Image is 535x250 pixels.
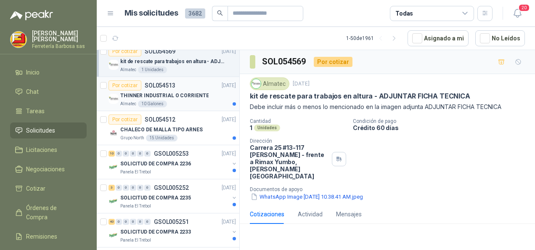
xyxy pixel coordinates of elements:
[475,30,525,46] button: No Leídos
[250,210,284,219] div: Cotizaciones
[109,46,141,56] div: Por cotizar
[250,138,328,144] p: Dirección
[395,9,413,18] div: Todas
[10,200,87,225] a: Órdenes de Compra
[138,66,167,73] div: 1 Unidades
[109,217,238,244] a: 40 0 0 0 0 0 GSOL005251[DATE] Company LogoSOLICITUD DE COMPRA 2233Panela El Trébol
[11,32,26,48] img: Company Logo
[408,30,469,46] button: Asignado a mi
[145,82,175,88] p: SOL054513
[250,118,346,124] p: Cantidad
[109,219,115,225] div: 40
[154,185,189,191] p: GSOL005252
[250,192,364,201] button: WhatsApp Image [DATE] 10.38.41 AM.jpeg
[250,186,532,192] p: Documentos de apoyo
[120,160,191,168] p: SOLICITUD DE COMPRA 2236
[97,43,239,77] a: Por cotizarSOL054569[DATE] Company Logokit de rescate para trabajos en altura - ADJUNTAR FICHA TE...
[26,68,40,77] span: Inicio
[109,80,141,90] div: Por cotizar
[120,169,151,176] p: Panela El Trébol
[109,114,141,125] div: Por cotizar
[26,203,79,222] span: Órdenes de Compra
[120,203,151,210] p: Panela El Trébol
[109,151,115,157] div: 10
[97,77,239,111] a: Por cotizarSOL054513[DATE] Company LogoTHINNER INDUSTRIAL O CORRIENTEAlmatec10 Galones
[120,135,144,141] p: Grupo North
[10,64,87,80] a: Inicio
[124,7,178,19] h1: Mis solicitudes
[26,184,45,193] span: Cotizar
[109,185,115,191] div: 3
[298,210,323,219] div: Actividad
[32,30,87,42] p: [PERSON_NAME] [PERSON_NAME]
[120,92,209,100] p: THINNER INDUSTRIAL O CORRIENTE
[185,8,205,19] span: 3682
[10,84,87,100] a: Chat
[10,161,87,177] a: Negociaciones
[138,101,167,107] div: 10 Galones
[222,48,236,56] p: [DATE]
[116,185,122,191] div: 0
[120,126,203,134] p: CHALECO DE MALLA TIPO ARNES
[10,181,87,197] a: Cotizar
[97,111,239,145] a: Por cotizarSOL054512[DATE] Company LogoCHALECO DE MALLA TIPO ARNESGrupo North15 Unidades
[120,66,136,73] p: Almatec
[120,58,225,66] p: kit de rescate para trabajos en altura - ADJUNTAR FICHA TECNICA
[137,219,143,225] div: 0
[123,219,129,225] div: 0
[518,4,530,12] span: 20
[222,116,236,124] p: [DATE]
[145,48,175,54] p: SOL054569
[353,118,532,124] p: Condición de pago
[346,32,401,45] div: 1 - 50 de 1961
[116,219,122,225] div: 0
[217,10,223,16] span: search
[10,142,87,158] a: Licitaciones
[120,194,191,202] p: SOLICITUD DE COMPRA 2235
[109,196,119,206] img: Company Logo
[222,218,236,226] p: [DATE]
[144,185,151,191] div: 0
[120,237,151,244] p: Panela El Trébol
[109,149,238,176] a: 10 0 0 0 0 0 GSOL005253[DATE] Company LogoSOLICITUD DE COMPRA 2236Panela El Trébol
[293,80,310,88] p: [DATE]
[109,162,119,172] img: Company Logo
[154,219,189,225] p: GSOL005251
[10,10,53,20] img: Logo peakr
[26,87,39,96] span: Chat
[123,151,129,157] div: 0
[250,124,252,131] p: 1
[130,185,136,191] div: 0
[109,128,119,138] img: Company Logo
[144,151,151,157] div: 0
[10,103,87,119] a: Tareas
[32,44,87,49] p: Ferretería Barbosa sas
[144,219,151,225] div: 0
[26,165,65,174] span: Negociaciones
[222,82,236,90] p: [DATE]
[116,151,122,157] div: 0
[109,94,119,104] img: Company Logo
[109,230,119,240] img: Company Logo
[26,106,45,116] span: Tareas
[120,228,191,236] p: SOLICITUD DE COMPRA 2233
[145,117,175,122] p: SOL054512
[254,125,280,131] div: Unidades
[250,77,289,90] div: Almatec
[262,55,307,68] h3: SOL054569
[222,150,236,158] p: [DATE]
[130,151,136,157] div: 0
[314,57,352,67] div: Por cotizar
[109,60,119,70] img: Company Logo
[510,6,525,21] button: 20
[353,124,532,131] p: Crédito 60 días
[120,101,136,107] p: Almatec
[250,92,470,101] p: kit de rescate para trabajos en altura - ADJUNTAR FICHA TECNICA
[252,79,261,88] img: Company Logo
[26,126,55,135] span: Solicitudes
[146,135,177,141] div: 15 Unidades
[123,185,129,191] div: 0
[154,151,189,157] p: GSOL005253
[109,183,238,210] a: 3 0 0 0 0 0 GSOL005252[DATE] Company LogoSOLICITUD DE COMPRA 2235Panela El Trébol
[26,232,57,241] span: Remisiones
